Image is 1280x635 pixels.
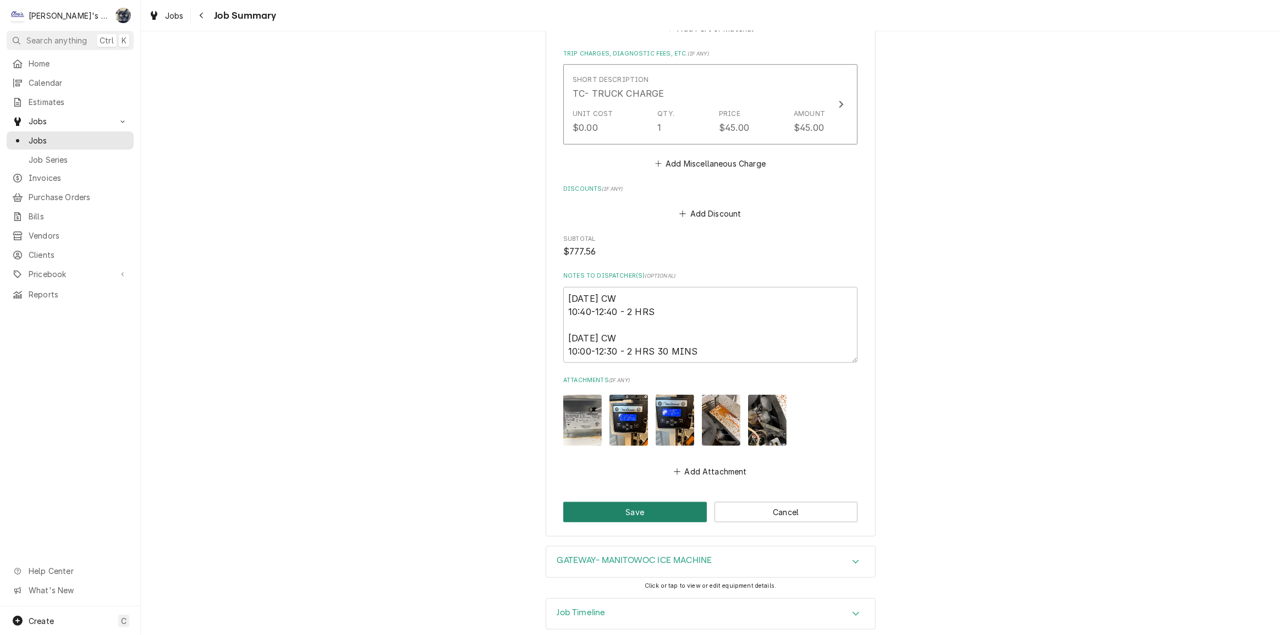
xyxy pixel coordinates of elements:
[563,376,858,479] div: Attachments
[563,502,858,522] div: Button Group Row
[121,615,127,627] span: C
[7,131,134,150] a: Jobs
[29,230,128,241] span: Vendors
[29,96,128,108] span: Estimates
[29,135,128,146] span: Jobs
[563,185,858,221] div: Discounts
[10,8,25,23] div: Clay's Refrigeration's Avatar
[563,502,707,522] button: Save
[563,235,858,258] div: Subtotal
[546,598,876,630] div: Job Timeline
[563,246,596,257] span: $777.56
[7,227,134,245] a: Vendors
[563,272,858,280] label: Notes to Dispatcher(s)
[29,249,128,261] span: Clients
[563,49,858,172] div: Trip Charges, Diagnostic Fees, etc.
[657,109,674,119] div: Qty.
[10,8,25,23] div: C
[29,10,109,21] div: [PERSON_NAME]'s Refrigeration
[645,582,777,589] span: Click or tap to view or edit equipment details.
[563,245,858,258] span: Subtotal
[563,395,602,446] img: Ay6scxHaTzihV2FDHep7
[7,151,134,169] a: Job Series
[609,395,648,446] img: UsWMUlqfRAu4Fj4q2UAO
[29,154,128,165] span: Job Series
[563,185,858,194] label: Discounts
[100,35,114,46] span: Ctrl
[563,64,858,145] button: Update Line Item
[29,268,112,280] span: Pricebook
[29,289,128,300] span: Reports
[573,121,598,134] div: $0.00
[29,115,112,127] span: Jobs
[602,186,623,192] span: ( if any )
[7,93,134,111] a: Estimates
[563,49,858,58] label: Trip Charges, Diagnostic Fees, etc.
[7,265,134,283] a: Go to Pricebook
[7,169,134,187] a: Invoices
[563,502,858,522] div: Button Group
[563,272,858,362] div: Notes to Dispatcher(s)
[794,109,825,119] div: Amount
[7,581,134,599] a: Go to What's New
[702,395,740,446] img: 73rVYqdtRyCzjftrgyoA
[748,395,787,446] img: 3RV5FKFlTzyJHjK11PJk
[7,246,134,264] a: Clients
[719,109,740,119] div: Price
[7,112,134,130] a: Go to Jobs
[7,31,134,50] button: Search anythingCtrlK
[116,8,131,23] div: SB
[672,463,749,479] button: Add Attachment
[715,502,858,522] button: Cancel
[656,395,694,446] img: dcgJaRKQiqvvXOaVmNcw
[211,8,277,23] span: Job Summary
[7,74,134,92] a: Calendar
[688,51,709,57] span: ( if any )
[29,211,128,222] span: Bills
[546,546,876,578] div: GATEWAY- MANITOWOC ICE MACHINE
[573,109,613,119] div: Unit Cost
[29,584,127,596] span: What's New
[7,207,134,225] a: Bills
[7,54,134,73] a: Home
[557,608,606,618] h3: Job Timeline
[645,273,676,279] span: ( optional )
[557,555,712,566] h3: GATEWAY- MANITOWOC ICE MACHINE
[29,77,128,89] span: Calendar
[29,191,128,203] span: Purchase Orders
[563,235,858,244] span: Subtotal
[26,35,87,46] span: Search anything
[719,121,749,134] div: $45.00
[29,616,54,626] span: Create
[7,188,134,206] a: Purchase Orders
[165,10,184,21] span: Jobs
[573,87,664,100] div: TC- TRUCK CHARGE
[29,172,128,184] span: Invoices
[546,546,875,577] div: Accordion Header
[193,7,211,24] button: Navigate back
[609,377,630,383] span: ( if any )
[653,156,767,172] button: Add Miscellaneous Charge
[678,206,743,221] button: Add Discount
[657,121,661,134] div: 1
[29,565,127,577] span: Help Center
[122,35,127,46] span: K
[144,7,188,25] a: Jobs
[7,562,134,580] a: Go to Help Center
[29,58,128,69] span: Home
[7,285,134,303] a: Reports
[563,287,858,363] textarea: [DATE] CW 10:40-12:40 - 2 HRS [DATE] CW 10:00-12:30 - 2 HRS 30 MINS
[546,599,875,630] button: Accordion Details Expand Trigger
[573,75,649,85] div: Short Description
[116,8,131,23] div: Sarah Bendele's Avatar
[794,121,824,134] div: $45.00
[563,376,858,385] label: Attachments
[546,546,875,577] button: Accordion Details Expand Trigger
[546,599,875,630] div: Accordion Header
